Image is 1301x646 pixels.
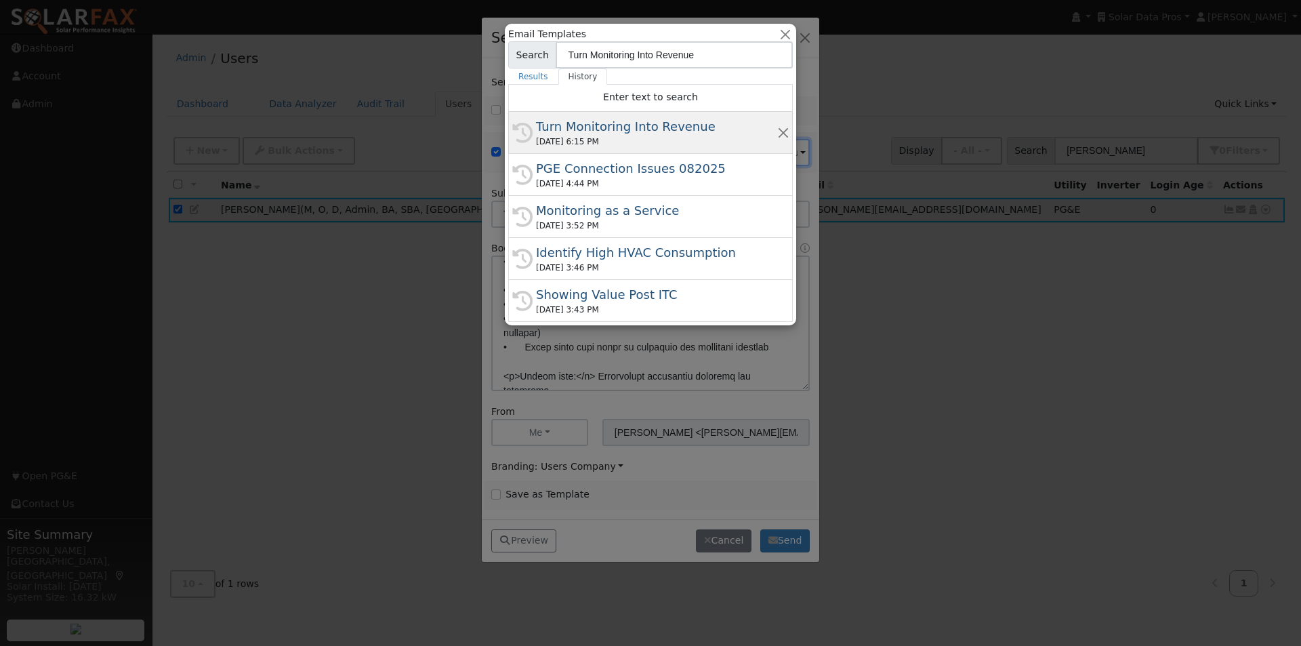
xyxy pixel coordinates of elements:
div: Showing Value Post ITC [536,285,777,304]
a: History [558,68,608,85]
div: Monitoring as a Service [536,201,777,220]
div: PGE Connection Issues 082025 [536,159,777,178]
div: [DATE] 3:46 PM [536,262,777,274]
div: [DATE] 6:15 PM [536,136,777,148]
span: Enter text to search [603,92,698,102]
div: Turn Monitoring Into Revenue [536,117,777,136]
i: History [512,165,533,185]
span: Email Templates [508,27,586,41]
i: History [512,291,533,311]
div: [DATE] 3:43 PM [536,304,777,316]
i: History [512,123,533,143]
button: Remove this history [777,125,790,140]
i: History [512,249,533,269]
a: Results [508,68,558,85]
div: [DATE] 4:44 PM [536,178,777,190]
span: Search [508,41,556,68]
div: Identify High HVAC Consumption [536,243,777,262]
i: History [512,207,533,227]
div: [DATE] 3:52 PM [536,220,777,232]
